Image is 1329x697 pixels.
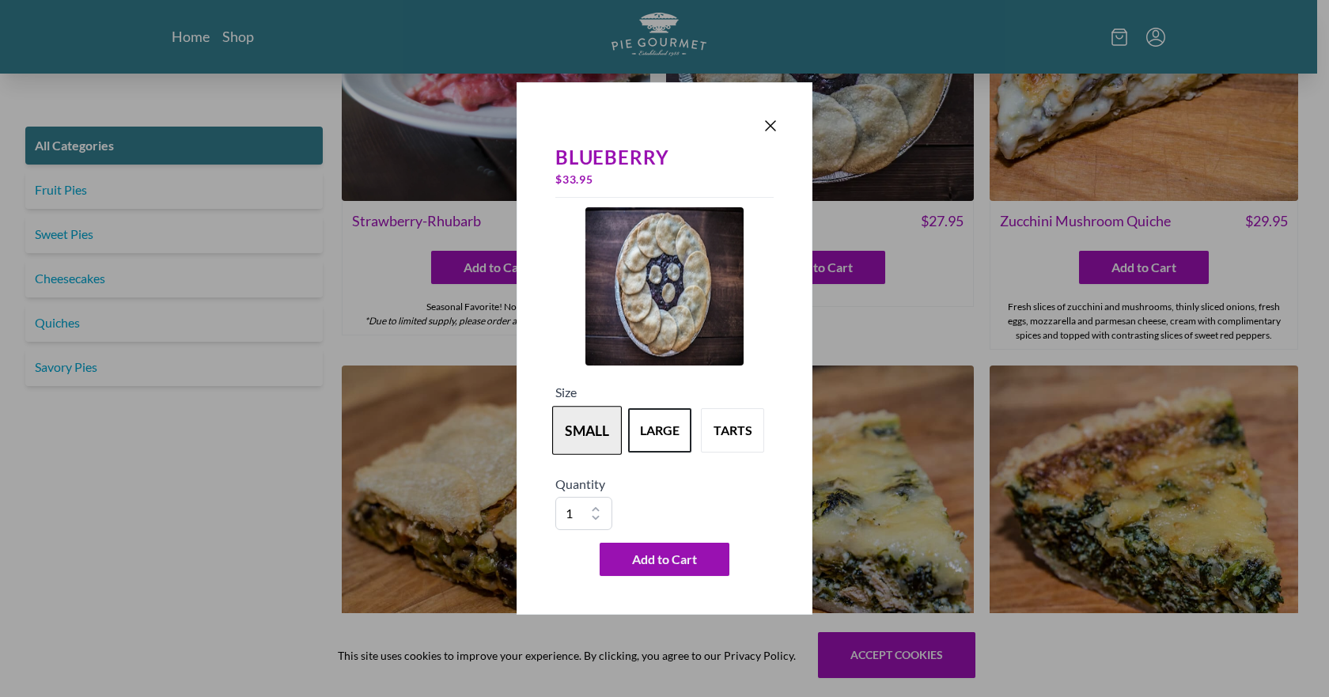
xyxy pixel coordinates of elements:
img: Product Image [585,207,744,366]
div: Blueberry [555,146,774,169]
button: Close panel [761,116,780,135]
span: Add to Cart [632,550,697,569]
div: $ 33.95 [555,169,774,191]
button: Variant Swatch [628,408,691,453]
a: Product Image [585,207,744,370]
button: Variant Swatch [701,408,764,453]
h5: Size [555,383,774,402]
button: Add to Cart [600,543,729,576]
h5: Quantity [555,475,774,494]
button: Variant Swatch [552,406,622,455]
